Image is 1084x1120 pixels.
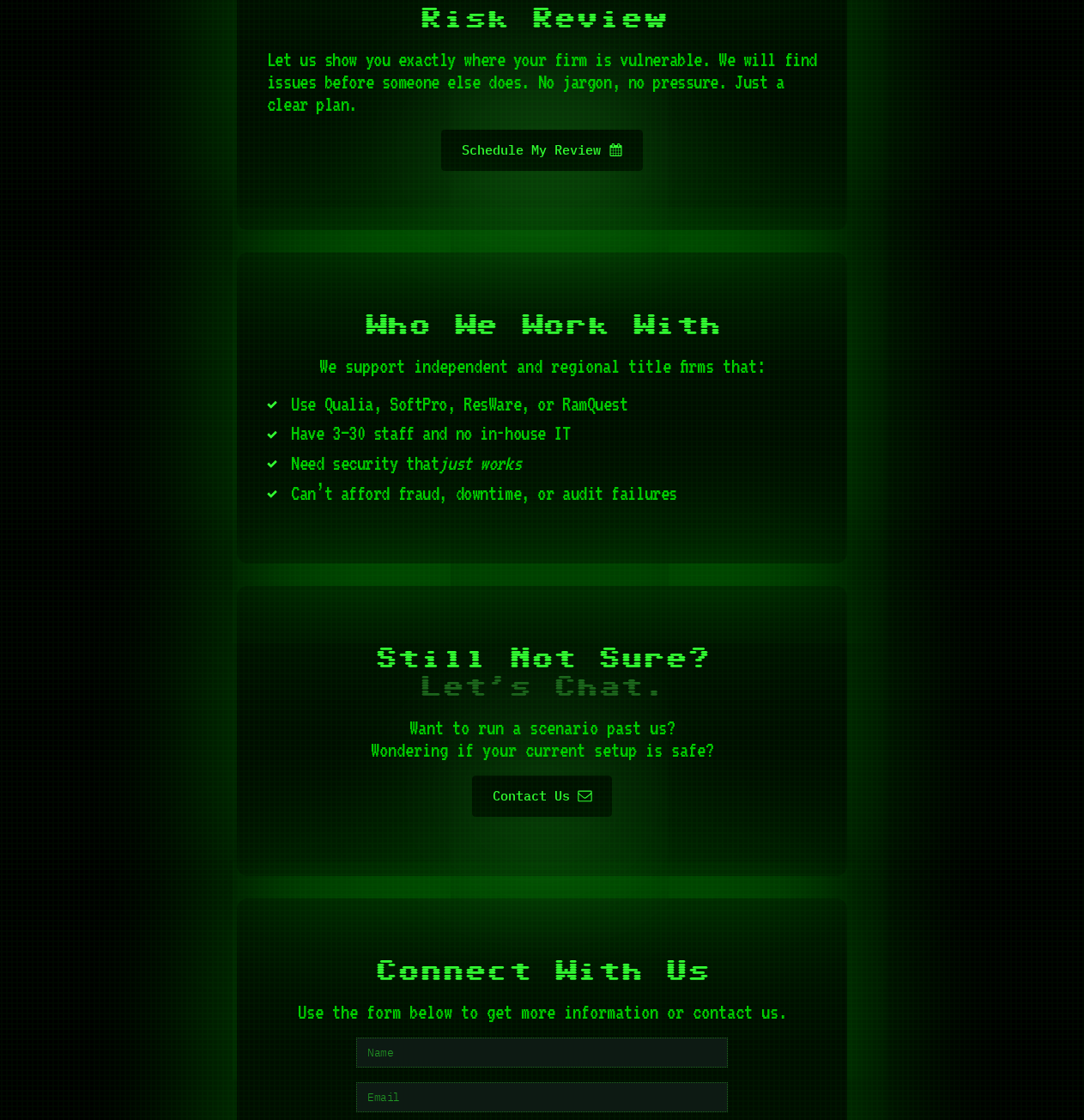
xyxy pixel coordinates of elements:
[267,716,817,761] span: Want to run a scenario past us? Wondering if your current setup is safe?
[267,958,817,986] p: Connect With Us
[267,312,817,340] p: Who We Work With
[291,482,817,504] p: Can’t afford fraud, downtime, or audit failures
[441,130,642,171] a: Schedule My Review
[291,393,817,415] p: Use Qualia, SoftPro, ResWare, or RamQuest
[291,452,817,474] p: Need security that
[356,1082,728,1112] input: Email
[356,1038,728,1068] input: Name
[493,776,570,817] span: Contact Us
[291,422,817,444] p: Have 3–30 staff and no in-house IT
[267,355,817,377] p: We support independent and regional title firms that:
[420,676,665,698] span: Let’s Chat.
[267,1001,817,1023] p: Use the form below to get more information or contact us.
[472,776,611,817] a: Contact Us
[267,645,817,701] span: Still Not Sure?
[462,130,601,171] span: Schedule My Review
[439,452,521,474] em: just works
[267,48,817,115] p: Let us show you exactly where your firm is vulnerable. We will find issues before someone else do...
